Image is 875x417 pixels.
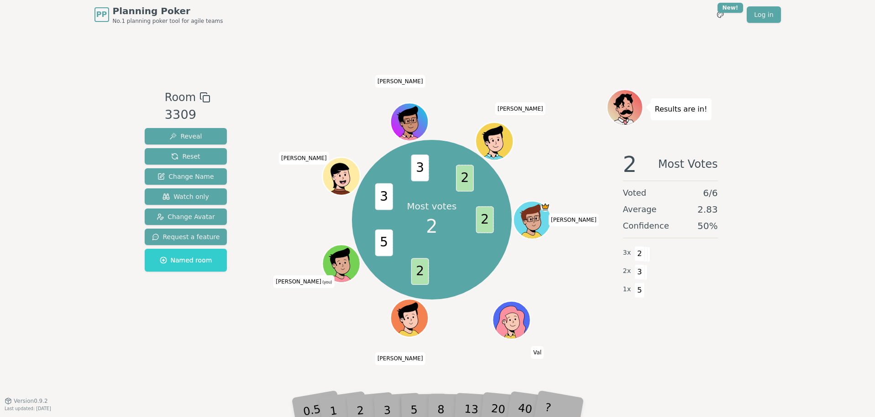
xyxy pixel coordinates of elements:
span: Request a feature [152,232,220,241]
p: Most votes [407,200,457,213]
span: Room [165,89,196,106]
span: 2 [411,258,429,285]
span: Change Name [157,172,214,181]
button: New! [712,6,728,23]
p: Results are in! [655,103,707,116]
span: Most Votes [658,153,718,175]
span: 2.83 [697,203,718,216]
span: 5 [634,283,645,298]
span: 2 [456,165,474,192]
span: Click to change your name [549,214,599,226]
span: Last updated: [DATE] [5,406,51,411]
span: spencer is the host [540,202,550,212]
span: Named room [160,256,212,265]
span: Click to change your name [495,102,545,115]
span: 3 [375,183,393,210]
span: Click to change your name [279,152,329,165]
span: PP [96,9,107,20]
span: Confidence [623,219,669,232]
div: New! [718,3,744,13]
button: Click to change your avatar [324,246,359,281]
span: 5 [375,230,393,256]
span: (you) [321,280,332,284]
div: 3309 [165,106,210,124]
button: Change Avatar [145,208,227,225]
button: Version0.9.2 [5,397,48,405]
button: Reveal [145,128,227,144]
span: Click to change your name [273,275,334,288]
a: PPPlanning PokerNo.1 planning poker tool for agile teams [94,5,223,25]
button: Named room [145,249,227,272]
span: Reset [171,152,200,161]
a: Log in [747,6,781,23]
button: Reset [145,148,227,165]
span: 2 [426,213,437,240]
span: Click to change your name [531,346,544,359]
span: Change Avatar [157,212,215,221]
button: Request a feature [145,229,227,245]
span: Voted [623,187,647,199]
span: 2 [623,153,637,175]
span: 3 [634,264,645,280]
span: 6 / 6 [703,187,718,199]
span: Version 0.9.2 [14,397,48,405]
span: 1 x [623,284,631,294]
span: Watch only [162,192,209,201]
span: 3 x [623,248,631,258]
span: 3 [411,155,429,181]
span: Planning Poker [113,5,223,17]
span: 2 [634,246,645,262]
span: Reveal [169,132,202,141]
span: Click to change your name [375,352,425,365]
button: Watch only [145,188,227,205]
span: No.1 planning poker tool for agile teams [113,17,223,25]
button: Change Name [145,168,227,185]
span: 50 % [697,219,718,232]
span: 2 x [623,266,631,276]
span: Click to change your name [375,75,425,87]
span: Average [623,203,657,216]
span: 2 [476,206,494,233]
